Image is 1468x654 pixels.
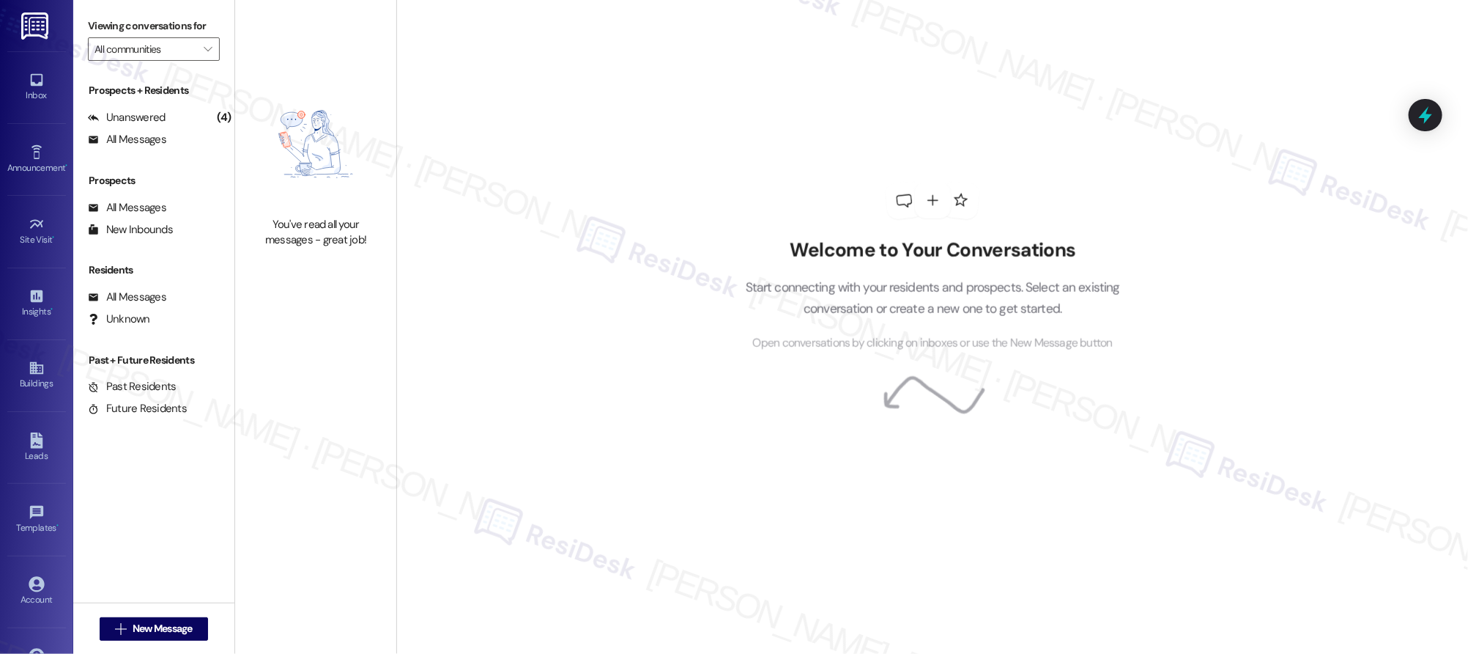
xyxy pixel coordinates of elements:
i:  [115,623,126,635]
div: Future Residents [88,401,187,416]
span: New Message [133,621,193,636]
div: Prospects [73,173,234,188]
div: New Inbounds [88,222,173,238]
h2: Welcome to Your Conversations [723,239,1142,262]
p: Start connecting with your residents and prospects. Select an existing conversation or create a n... [723,277,1142,319]
div: Past + Future Residents [73,353,234,368]
span: • [51,304,53,315]
span: • [53,232,55,243]
div: All Messages [88,290,166,305]
button: New Message [100,617,208,641]
a: Leads [7,428,66,468]
span: Open conversations by clicking on inboxes or use the New Message button [753,334,1113,353]
div: Unanswered [88,110,166,125]
img: ResiDesk Logo [21,12,51,40]
span: • [56,521,59,531]
a: Insights • [7,284,66,323]
div: Past Residents [88,379,177,394]
div: Residents [73,262,234,278]
a: Inbox [7,67,66,107]
img: empty-state [251,78,380,209]
span: • [65,161,67,171]
div: (4) [213,106,234,129]
div: Prospects + Residents [73,83,234,98]
a: Templates • [7,500,66,540]
div: Unknown [88,312,150,327]
a: Site Visit • [7,212,66,251]
div: All Messages [88,132,166,147]
label: Viewing conversations for [88,15,220,37]
i:  [204,43,212,55]
input: All communities [94,37,196,61]
div: You've read all your messages - great job! [251,217,380,249]
div: All Messages [88,200,166,216]
a: Account [7,572,66,611]
a: Buildings [7,356,66,395]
